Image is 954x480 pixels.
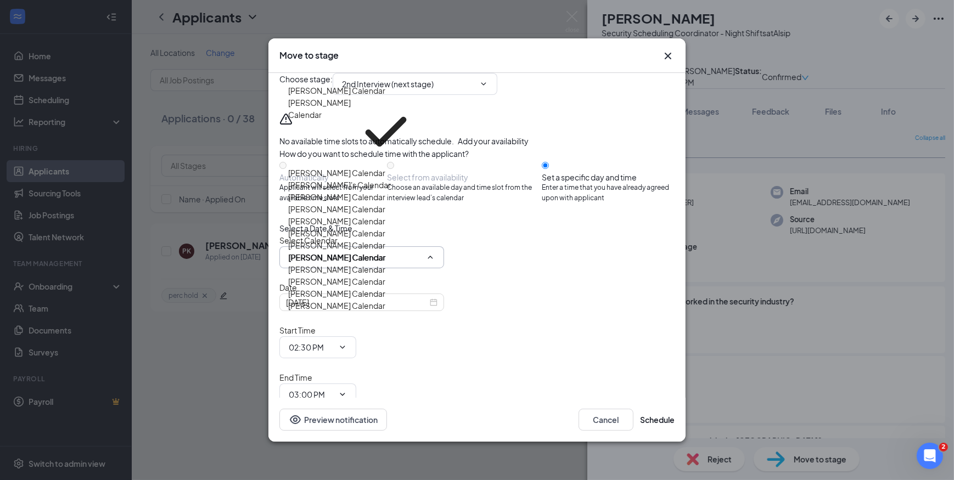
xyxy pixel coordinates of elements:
span: Choose stage : [279,73,333,95]
div: [PERSON_NAME] Calendar [288,215,385,227]
button: Preview notificationEye [279,409,387,431]
button: Schedule [640,409,675,431]
div: [PERSON_NAME] Calendar [288,203,385,215]
div: [PERSON_NAME] Calendar [288,84,385,97]
span: Enter a time that you have already agreed upon with applicant [542,183,675,204]
div: Automatically [279,172,387,183]
span: Applicant will select from your available time slots [279,183,387,204]
div: [PERSON_NAME]'s Calendar [288,179,391,191]
span: Date [279,283,297,292]
div: [PERSON_NAME] Calendar [288,239,385,251]
button: Add your availability [458,135,529,146]
h3: Move to stage [279,49,339,61]
div: Set a specific day and time [542,172,675,183]
div: No available time slots to automatically schedule. [279,135,675,146]
svg: Checkmark [351,97,421,167]
div: [PERSON_NAME] Calendar [288,97,351,167]
svg: ChevronUp [426,253,435,262]
svg: ChevronDown [479,80,488,88]
span: 2 [939,443,948,451]
div: [PERSON_NAME] Calendar [288,167,385,179]
div: How do you want to schedule time with the applicant? [279,148,675,160]
input: Start time [289,341,334,353]
span: Choose an available day and time slot from the interview lead’s calendar [387,183,542,204]
span: End Time [279,372,312,382]
div: Select from availability [387,172,542,183]
input: End time [289,388,334,400]
span: Select Calendar [279,235,338,245]
div: Select a Date & Time [279,222,675,234]
svg: ChevronDown [338,343,347,352]
div: [PERSON_NAME] Calendar [288,263,385,275]
div: [PERSON_NAME] Calendar [288,287,385,300]
button: Cancel [579,409,633,431]
div: [PERSON_NAME] Calendar [288,300,385,312]
div: [PERSON_NAME] Calendar [288,227,385,239]
div: [PERSON_NAME] Calendar [288,251,385,263]
svg: Warning [279,112,293,126]
svg: ChevronDown [338,390,347,399]
div: [PERSON_NAME] Calendar [288,191,385,203]
svg: Cross [661,49,675,63]
iframe: Intercom live chat [917,443,943,469]
div: [PERSON_NAME] Calendar [288,275,385,287]
svg: Eye [289,413,302,426]
span: Start Time [279,325,316,335]
button: Close [661,49,675,63]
